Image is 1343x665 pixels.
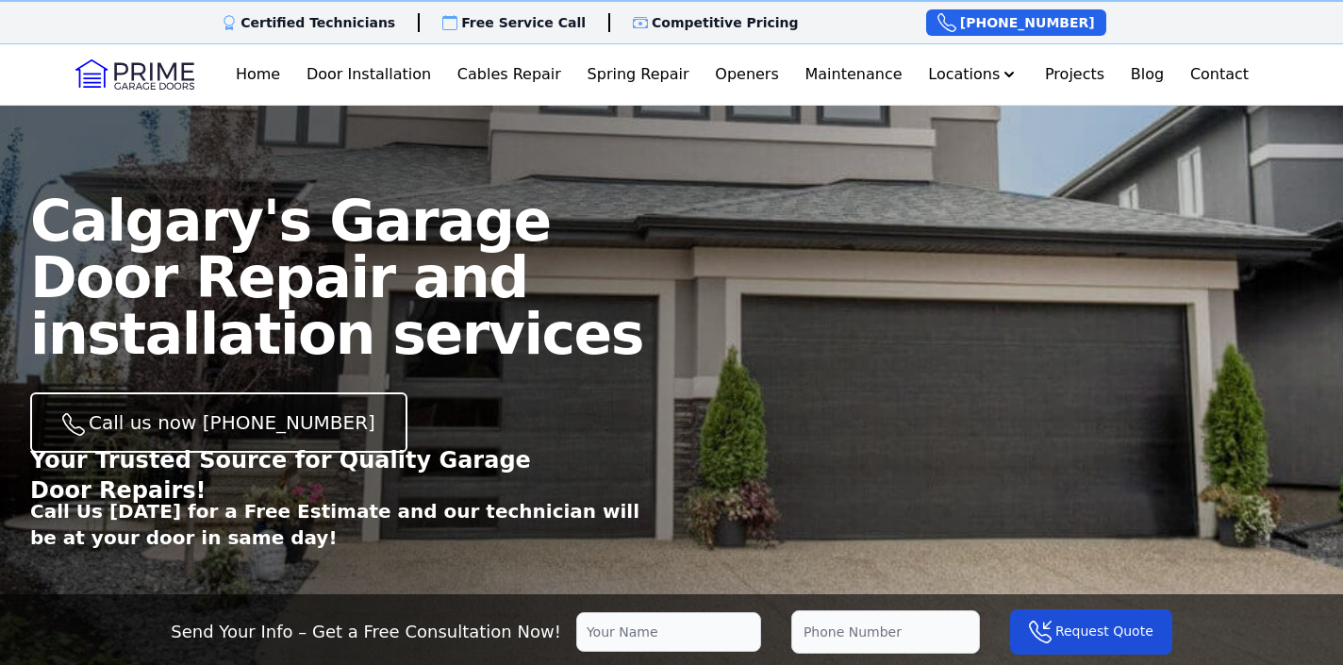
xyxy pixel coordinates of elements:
input: Phone Number [791,610,980,654]
a: Call us now [PHONE_NUMBER] [30,392,407,453]
a: Cables Repair [450,56,569,93]
button: Locations [920,56,1026,93]
p: Competitive Pricing [652,13,799,32]
a: Spring Repair [580,56,697,93]
a: Maintenance [798,56,910,93]
span: Calgary's Garage Door Repair and installation services [30,188,643,367]
a: [PHONE_NUMBER] [926,9,1106,36]
a: Blog [1123,56,1171,93]
a: Home [228,56,288,93]
a: Openers [707,56,787,93]
button: Request Quote [1010,609,1172,655]
a: Door Installation [299,56,439,93]
p: Certified Technicians [240,13,395,32]
img: Logo [75,59,194,90]
input: Your Name [576,612,761,652]
p: Free Service Call [461,13,586,32]
p: Call Us [DATE] for a Free Estimate and our technician will be at your door in same day! [30,498,671,551]
p: Send Your Info – Get a Free Consultation Now! [171,619,561,645]
a: Contact [1183,56,1256,93]
p: Your Trusted Source for Quality Garage Door Repairs! [30,445,573,506]
a: Projects [1037,56,1112,93]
